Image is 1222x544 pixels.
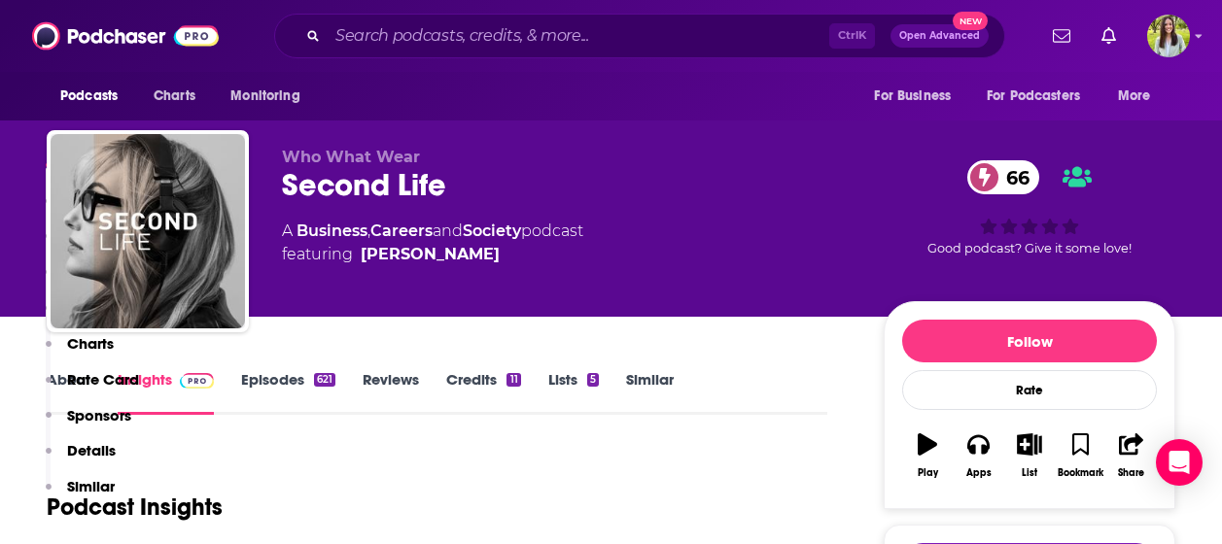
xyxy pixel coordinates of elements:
button: Play [902,421,953,491]
div: Bookmark [1058,467,1103,479]
a: Show notifications dropdown [1094,19,1124,52]
span: For Business [874,83,951,110]
div: 11 [506,373,520,387]
input: Search podcasts, credits, & more... [328,20,829,51]
img: User Profile [1147,15,1190,57]
a: Similar [626,370,674,415]
button: open menu [860,78,975,115]
span: Good podcast? Give it some love! [927,241,1132,255]
div: 66Good podcast? Give it some love! [884,148,1175,268]
img: Second Life [51,134,245,328]
span: For Podcasters [987,83,1080,110]
a: 66 [967,160,1039,194]
button: Show profile menu [1147,15,1190,57]
button: Bookmark [1055,421,1105,491]
span: , [367,221,370,240]
button: Rate Card [46,370,139,406]
button: open menu [974,78,1108,115]
div: 5 [587,373,599,387]
a: Credits11 [446,370,520,415]
span: featuring [282,243,583,266]
div: Search podcasts, credits, & more... [274,14,1005,58]
button: List [1004,421,1055,491]
p: Sponsors [67,406,131,425]
a: Business [297,221,367,240]
span: Podcasts [60,83,118,110]
span: More [1118,83,1151,110]
p: Rate Card [67,370,139,389]
img: Podchaser - Follow, Share and Rate Podcasts [32,17,219,54]
div: Apps [966,467,992,479]
span: and [433,221,463,240]
button: Details [46,441,116,477]
span: Open Advanced [899,31,980,41]
span: Charts [154,83,195,110]
div: Open Intercom Messenger [1156,439,1203,486]
a: Society [463,221,521,240]
a: Careers [370,221,433,240]
a: Episodes621 [241,370,335,415]
p: Similar [67,477,115,495]
a: Lists5 [548,370,599,415]
button: Similar [46,477,115,513]
button: open menu [1104,78,1175,115]
div: List [1022,467,1037,479]
div: Play [918,467,938,479]
button: Sponsors [46,406,131,442]
span: Ctrl K [829,23,875,49]
a: Show notifications dropdown [1045,19,1078,52]
span: Who What Wear [282,148,420,166]
div: A podcast [282,220,583,266]
span: 66 [987,160,1039,194]
span: Logged in as meaghanyoungblood [1147,15,1190,57]
span: Monitoring [230,83,299,110]
div: Share [1118,467,1144,479]
span: New [953,12,988,30]
button: Share [1106,421,1157,491]
a: Charts [141,78,207,115]
div: 621 [314,373,335,387]
button: Open AdvancedNew [890,24,989,48]
div: Rate [902,370,1157,410]
button: open menu [47,78,143,115]
a: Hillary Kerr [361,243,500,266]
a: Reviews [363,370,419,415]
p: Details [67,441,116,459]
button: Apps [953,421,1003,491]
button: Follow [902,320,1157,362]
button: open menu [217,78,325,115]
